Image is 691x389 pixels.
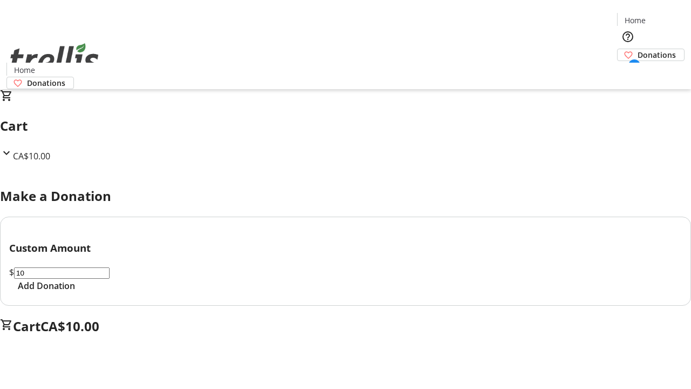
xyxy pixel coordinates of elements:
[618,15,652,26] a: Home
[9,279,84,292] button: Add Donation
[40,317,99,335] span: CA$10.00
[27,77,65,89] span: Donations
[7,64,42,76] a: Home
[625,15,646,26] span: Home
[13,150,50,162] span: CA$10.00
[14,267,110,279] input: Donation Amount
[6,77,74,89] a: Donations
[9,266,14,278] span: $
[9,240,682,256] h3: Custom Amount
[18,279,75,292] span: Add Donation
[6,31,103,85] img: Orient E2E Organization RuQtqgjfIa's Logo
[638,49,676,61] span: Donations
[14,64,35,76] span: Home
[617,61,639,83] button: Cart
[617,49,685,61] a: Donations
[617,26,639,48] button: Help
